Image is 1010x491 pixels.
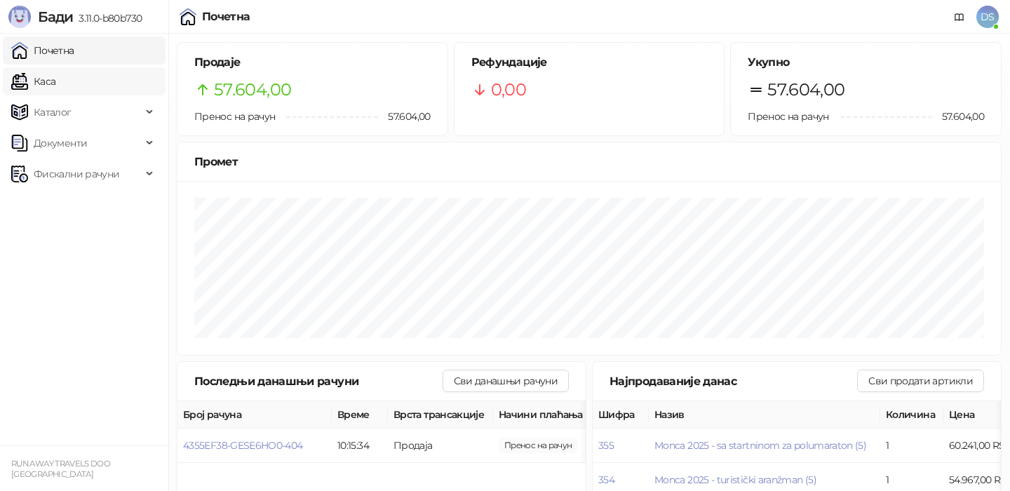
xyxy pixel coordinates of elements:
span: 3.11.0-b80b730 [73,12,142,25]
th: Време [332,401,388,429]
span: 57.604,00 [378,109,430,124]
button: Monca 2025 - turistički aranžman (5) [654,473,816,486]
button: Monca 2025 - sa startninom za polumaraton (5) [654,439,866,452]
div: Најпродаваније данас [610,372,857,390]
span: Документи [34,129,87,157]
button: Сви продати артикли [857,370,984,392]
span: Пренос на рачун [748,110,828,123]
button: 355 [598,439,614,452]
td: 10:15:34 [332,429,388,463]
th: Врста трансакције [388,401,493,429]
span: 57.604,00 [767,76,844,103]
button: Сви данашњи рачуни [443,370,569,392]
button: 354 [598,473,614,486]
div: Последњи данашњи рачуни [194,372,443,390]
span: Фискални рачуни [34,160,119,188]
span: Пренос на рачун [194,110,275,123]
td: 1 [880,429,943,463]
div: Почетна [202,11,250,22]
a: Документација [948,6,971,28]
small: RUN AWAY TRAVELS DOO [GEOGRAPHIC_DATA] [11,459,110,479]
span: 57.604,00 [932,109,984,124]
th: Количина [880,401,943,429]
span: 57.604,00 [499,438,577,453]
img: Logo [8,6,31,28]
a: Каса [11,67,55,95]
th: Шифра [593,401,649,429]
h5: Продаје [194,54,431,71]
span: Бади [38,8,73,25]
h5: Рефундације [471,54,708,71]
span: 0,00 [491,76,526,103]
div: Промет [194,153,984,170]
a: Почетна [11,36,74,65]
td: Продаја [388,429,493,463]
th: Назив [649,401,880,429]
h5: Укупно [748,54,984,71]
th: Број рачуна [177,401,332,429]
th: Начини плаћања [493,401,633,429]
button: 4355EF38-GESE6HO0-404 [183,439,303,452]
span: 57.604,00 [214,76,291,103]
span: Каталог [34,98,72,126]
span: DS [976,6,999,28]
